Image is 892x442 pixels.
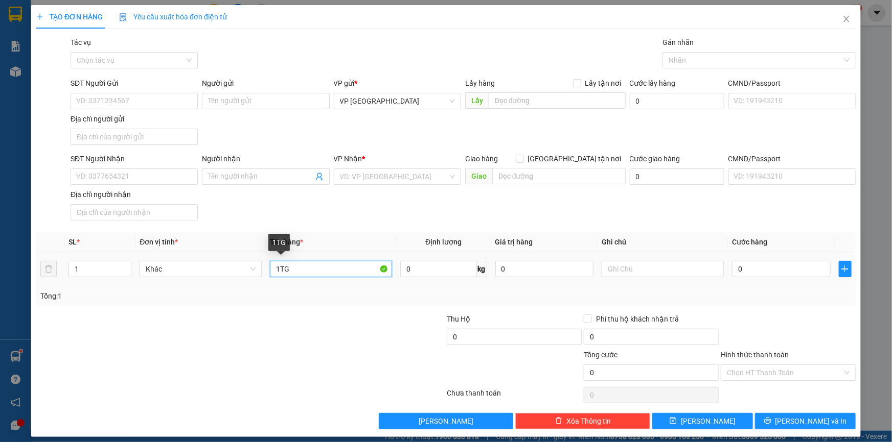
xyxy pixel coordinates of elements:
span: Đơn vị tính [140,238,178,246]
strong: 0901 933 179 [66,50,116,59]
strong: 0901 936 968 [7,50,57,59]
span: Cước hàng [732,238,767,246]
div: Người gửi [202,78,329,89]
label: Cước giao hàng [630,155,680,163]
div: VP gửi [334,78,461,89]
button: Close [832,5,861,34]
div: SĐT Người Gửi [71,78,198,89]
span: Tổng cước [584,351,617,359]
span: Khác [146,261,256,277]
img: icon [119,13,127,21]
span: VP [GEOGRAPHIC_DATA] [7,64,127,92]
label: Gán nhãn [662,38,694,46]
strong: 0901 900 568 [66,29,148,48]
label: Hình thức thanh toán [721,351,789,359]
button: delete [40,261,57,277]
span: [PERSON_NAME] và In [775,415,847,427]
div: Chưa thanh toán [446,387,583,405]
span: Xóa Thông tin [566,415,611,427]
span: ĐỨC ĐẠT GIA LAI [28,10,127,24]
span: Lấy [465,92,489,109]
span: VP Nhận [334,155,362,163]
label: Tác vụ [71,38,91,46]
strong: Sài Gòn: [7,29,37,38]
input: Địa chỉ của người gửi [71,129,198,145]
label: Cước lấy hàng [630,79,676,87]
span: user-add [315,173,324,181]
input: Cước lấy hàng [630,93,724,109]
th: Ghi chú [598,232,728,252]
button: printer[PERSON_NAME] và In [755,413,856,429]
div: CMND/Passport [728,78,856,89]
strong: 0931 600 979 [7,29,56,48]
span: Lấy hàng [465,79,495,87]
input: Dọc đường [492,168,626,184]
button: [PERSON_NAME] [379,413,514,429]
span: close [842,15,851,23]
span: Yêu cầu xuất hóa đơn điện tử [119,13,227,21]
span: Thu Hộ [447,315,470,323]
span: Lấy tận nơi [581,78,626,89]
div: Người nhận [202,153,329,164]
button: save[PERSON_NAME] [652,413,753,429]
span: [GEOGRAPHIC_DATA] tận nơi [524,153,626,164]
span: Phí thu hộ khách nhận trả [592,313,683,325]
span: plus [36,13,43,20]
div: SĐT Người Nhận [71,153,198,164]
span: save [670,417,677,425]
div: CMND/Passport [728,153,856,164]
strong: [PERSON_NAME]: [66,29,130,38]
input: Cước giao hàng [630,168,724,185]
span: Giá trị hàng [495,238,533,246]
span: SL [68,238,77,246]
div: Địa chỉ người gửi [71,113,198,125]
input: 0 [495,261,594,277]
button: deleteXóa Thông tin [515,413,650,429]
span: Giao [465,168,492,184]
span: [PERSON_NAME] [681,415,736,427]
span: printer [764,417,771,425]
span: Định lượng [425,238,462,246]
span: delete [555,417,562,425]
input: Địa chỉ của người nhận [71,204,198,220]
div: Tổng: 1 [40,290,345,302]
span: VP Sài Gòn [340,93,455,109]
span: Giao hàng [465,155,498,163]
button: plus [839,261,852,277]
span: TẠO ĐƠN HÀNG [36,13,103,21]
div: 1TG [268,234,290,251]
div: Địa chỉ người nhận [71,189,198,200]
input: VD: Bàn, Ghế [270,261,392,277]
input: Dọc đường [489,92,626,109]
span: plus [839,265,851,273]
span: [PERSON_NAME] [419,415,473,427]
span: kg [477,261,487,277]
span: VP GỬI: [7,64,51,78]
input: Ghi Chú [602,261,724,277]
